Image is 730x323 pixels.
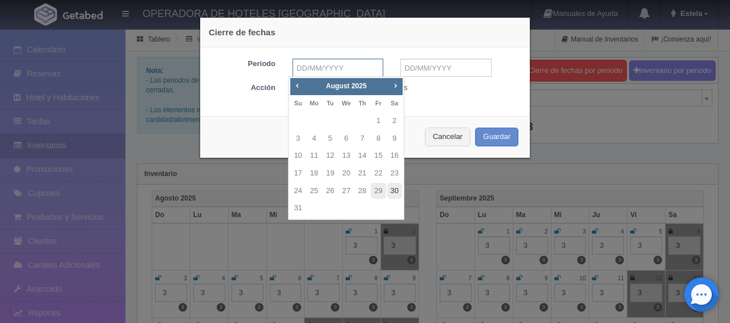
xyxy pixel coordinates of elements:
[339,148,354,164] a: 13
[323,148,338,164] a: 12
[355,148,370,164] a: 14
[209,26,521,38] h4: Cierre de fechas
[389,79,401,92] a: Next
[339,130,354,147] a: 6
[291,130,306,147] a: 3
[355,130,370,147] a: 7
[307,148,322,164] a: 11
[291,165,306,182] a: 17
[339,165,354,182] a: 20
[387,113,402,129] a: 2
[307,183,322,199] a: 25
[371,130,386,147] a: 8
[475,128,518,146] button: Guardar
[203,59,284,69] label: Periodo
[310,100,319,107] span: Monday
[307,165,322,182] a: 18
[391,100,398,107] span: Saturday
[323,165,338,182] a: 19
[291,148,306,164] a: 10
[371,113,386,129] a: 1
[400,59,491,77] input: DD/MM/YYYY
[387,165,402,182] a: 23
[391,81,400,90] span: Next
[375,100,382,107] span: Friday
[351,82,367,90] span: 2025
[359,100,366,107] span: Thursday
[387,183,402,199] a: 30
[291,183,306,199] a: 24
[371,148,386,164] a: 15
[326,82,349,90] span: August
[203,83,284,93] label: Acción
[387,130,402,147] a: 9
[291,200,306,216] a: 31
[355,165,370,182] a: 21
[342,100,351,107] span: Wednesday
[339,183,354,199] a: 27
[307,130,322,147] a: 4
[355,183,370,199] a: 28
[371,165,386,182] a: 22
[327,100,334,107] span: Tuesday
[371,183,386,199] a: 29
[387,148,402,164] a: 16
[323,183,338,199] a: 26
[323,130,338,147] a: 5
[293,81,302,90] span: Prev
[294,100,302,107] span: Sunday
[291,79,304,92] a: Prev
[293,59,383,77] input: DD/MM/YYYY
[425,128,471,146] button: Cancelar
